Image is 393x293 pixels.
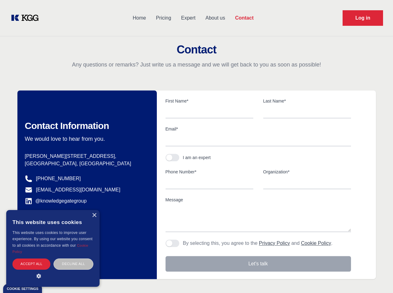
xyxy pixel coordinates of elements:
[230,10,259,26] a: Contact
[183,240,333,247] p: By selecting this, you agree to the and .
[12,259,50,269] div: Accept all
[183,154,211,161] div: I am an expert
[166,197,351,203] label: Message
[166,98,253,104] label: First Name*
[343,10,383,26] a: Request Demo
[301,240,331,246] a: Cookie Policy
[176,10,200,26] a: Expert
[263,169,351,175] label: Organization*
[7,43,386,56] h2: Contact
[92,213,96,218] div: Close
[25,135,147,143] p: We would love to hear from you.
[166,256,351,272] button: Let's talk
[259,240,290,246] a: Privacy Policy
[151,10,176,26] a: Pricing
[166,169,253,175] label: Phone Number*
[36,186,120,194] a: [EMAIL_ADDRESS][DOMAIN_NAME]
[25,153,147,160] p: [PERSON_NAME][STREET_ADDRESS],
[25,197,87,205] a: @knowledgegategroup
[25,120,147,131] h2: Contact Information
[12,244,88,254] a: Cookie Policy
[128,10,151,26] a: Home
[12,231,92,248] span: This website uses cookies to improve user experience. By using our website you consent to all coo...
[362,263,393,293] iframe: Chat Widget
[7,287,38,291] div: Cookie settings
[12,215,93,230] div: This website uses cookies
[200,10,230,26] a: About us
[36,175,81,182] a: [PHONE_NUMBER]
[7,61,386,68] p: Any questions or remarks? Just write us a message and we will get back to you as soon as possible!
[166,126,351,132] label: Email*
[25,160,147,167] p: [GEOGRAPHIC_DATA], [GEOGRAPHIC_DATA]
[54,259,93,269] div: Decline all
[263,98,351,104] label: Last Name*
[10,13,44,23] a: KOL Knowledge Platform: Talk to Key External Experts (KEE)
